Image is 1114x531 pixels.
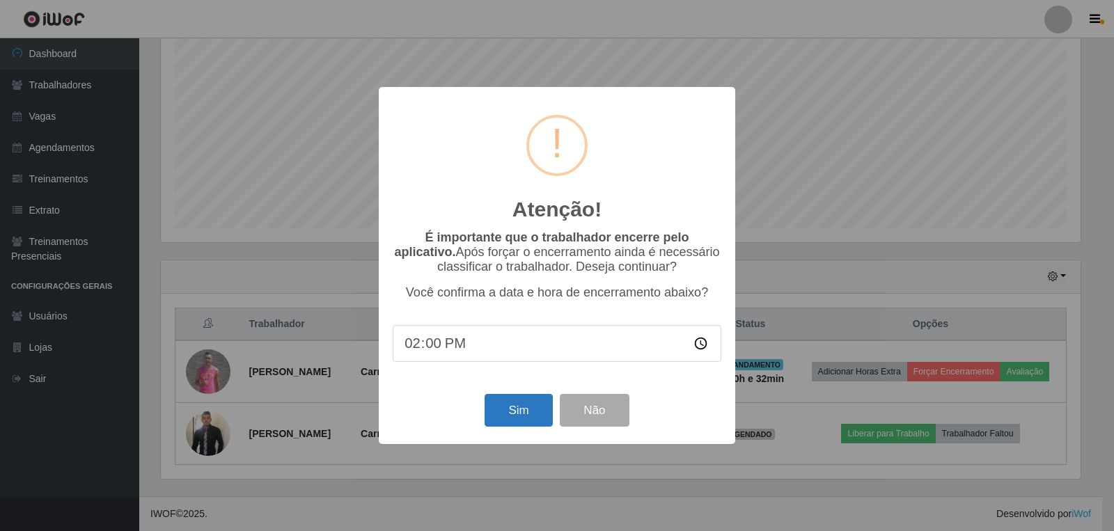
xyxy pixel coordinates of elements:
[485,394,552,427] button: Sim
[393,230,721,274] p: Após forçar o encerramento ainda é necessário classificar o trabalhador. Deseja continuar?
[560,394,629,427] button: Não
[393,285,721,300] p: Você confirma a data e hora de encerramento abaixo?
[512,197,602,222] h2: Atenção!
[394,230,689,259] b: É importante que o trabalhador encerre pelo aplicativo.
